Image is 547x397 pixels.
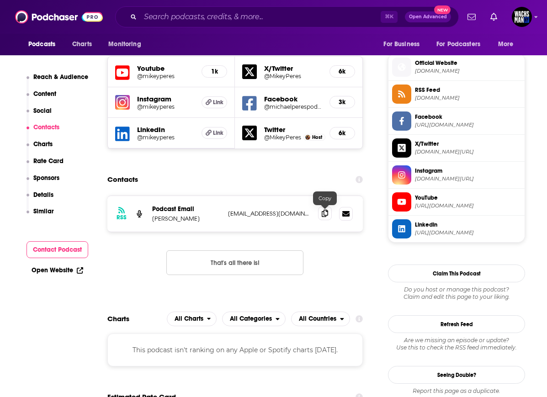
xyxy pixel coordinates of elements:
span: twitter.com/MikeyPeres [415,148,521,155]
span: podcast.michaelperes.com [415,95,521,101]
a: Linkedin[URL][DOMAIN_NAME] [392,219,521,238]
p: Sponsors [33,174,59,182]
a: @mikeyperes [137,134,194,141]
a: X/Twitter[DOMAIN_NAME][URL] [392,138,521,158]
span: Open Advanced [409,15,447,19]
p: Content [33,90,56,98]
button: open menu [222,312,286,326]
a: Show notifications dropdown [464,9,479,25]
span: Monitoring [108,38,141,51]
span: New [434,5,451,14]
a: @mikeyperes [137,103,194,110]
h5: 6k [337,68,347,75]
span: Link [213,129,223,137]
p: Similar [33,207,54,215]
p: Rate Card [33,157,64,165]
span: podcast.michaelperes.com [415,68,521,74]
span: More [498,38,514,51]
button: open menu [22,36,67,53]
p: [EMAIL_ADDRESS][DOMAIN_NAME] [228,210,311,217]
img: iconImage [115,95,130,110]
button: open menu [102,36,153,53]
a: Link [202,96,227,108]
span: For Podcasters [436,38,480,51]
span: YouTube [415,194,521,202]
a: @MikeyPeres [264,134,301,141]
a: Open Website [32,266,83,274]
a: @MikeyPeres [264,73,322,79]
div: Are we missing an episode or update? Use this to check the RSS feed immediately. [388,337,525,351]
button: Content [27,90,57,107]
button: Similar [27,207,54,224]
h5: 3k [337,98,347,106]
button: open menu [167,312,217,326]
img: Michael Peres [305,135,310,140]
img: User Profile [512,7,532,27]
button: Details [27,191,54,208]
span: instagram.com/mikeyperes [415,175,521,182]
span: RSS Feed [415,86,521,94]
h2: Charts [107,314,129,323]
a: Show notifications dropdown [487,9,501,25]
p: [PERSON_NAME] [152,215,221,222]
div: Report this page as a duplicate. [388,387,525,395]
h2: Contacts [107,171,138,188]
span: Logged in as WachsmanNY [512,7,532,27]
button: Nothing here. [166,250,303,275]
a: Seeing Double? [388,366,525,384]
span: For Business [383,38,420,51]
button: open menu [430,36,494,53]
button: Contacts [27,123,60,140]
button: Contact Podcast [27,241,89,258]
button: Show profile menu [512,7,532,27]
div: Claim and edit this page to your liking. [388,286,525,301]
button: Charts [27,140,53,157]
h5: 6k [337,129,347,137]
a: Facebook[URL][DOMAIN_NAME] [392,111,521,131]
a: @mikeyperes [137,73,194,79]
button: Rate Card [27,157,64,174]
a: RSS Feed[DOMAIN_NAME] [392,85,521,104]
span: Facebook [415,113,521,121]
div: Copy [313,191,337,205]
a: Instagram[DOMAIN_NAME][URL] [392,165,521,185]
h5: Twitter [264,125,322,134]
a: @michaelperespodcast [264,103,322,110]
span: Instagram [415,167,521,175]
span: Host [312,134,322,140]
button: Claim This Podcast [388,265,525,282]
a: Charts [66,36,97,53]
button: open menu [492,36,525,53]
h5: Instagram [137,95,194,103]
img: Podchaser - Follow, Share and Rate Podcasts [15,8,103,26]
p: Reach & Audience [33,73,88,81]
p: Charts [33,140,53,148]
h5: Youtube [137,64,194,73]
button: open menu [291,312,350,326]
span: Link [213,99,223,106]
input: Search podcasts, credits, & more... [140,10,381,24]
span: https://www.youtube.com/@mikeyperes [415,202,521,209]
p: Contacts [33,123,59,131]
h2: Platforms [167,312,217,326]
button: Social [27,107,52,124]
a: Official Website[DOMAIN_NAME] [392,58,521,77]
p: Social [33,107,52,115]
span: ⌘ K [381,11,398,23]
div: Search podcasts, credits, & more... [115,6,459,27]
p: Details [33,191,53,199]
button: open menu [377,36,431,53]
h5: LinkedIn [137,125,194,134]
h2: Countries [291,312,350,326]
div: This podcast isn't ranking on any Apple or Spotify charts [DATE]. [107,333,363,366]
h5: Facebook [264,95,322,103]
span: Official Website [415,59,521,67]
a: Link [202,127,227,139]
h2: Categories [222,312,286,326]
